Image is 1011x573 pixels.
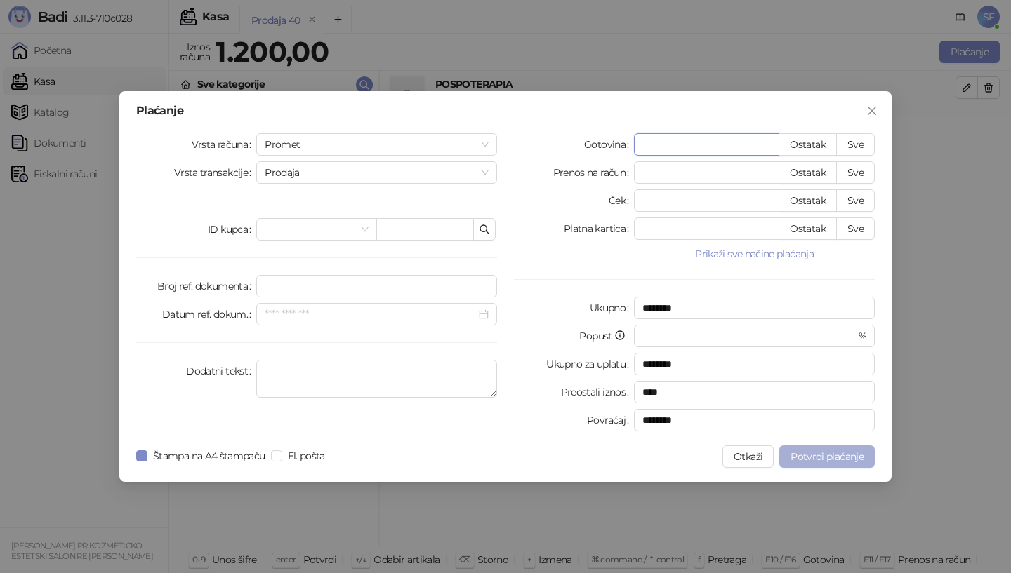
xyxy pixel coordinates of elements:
label: Vrsta transakcije [174,161,257,184]
button: Ostatak [779,217,837,240]
span: Potvrdi plaćanje [791,450,864,463]
label: Broj ref. dokumenta [157,275,256,297]
input: Broj ref. dokumenta [256,275,497,297]
button: Ostatak [779,133,837,156]
label: Dodatni tekst [186,360,256,382]
span: Zatvori [861,105,883,116]
label: Povraćaj [587,409,634,431]
label: Platna kartica [564,217,634,240]
span: close [866,105,878,116]
div: Plaćanje [136,105,875,116]
label: Ukupno za uplatu [546,353,634,375]
label: Ukupno [590,297,635,319]
span: Prodaja [265,162,489,183]
label: Gotovina [584,133,634,156]
span: Promet [265,134,489,155]
label: Datum ref. dokum. [162,303,257,325]
label: Popust [579,325,634,347]
button: Ostatak [779,189,837,212]
span: Štampa na A4 štampaču [147,448,271,464]
input: Datum ref. dokum. [265,306,476,322]
span: El. pošta [282,448,331,464]
button: Sve [836,161,875,184]
button: Sve [836,217,875,240]
button: Sve [836,133,875,156]
label: Prenos na račun [553,161,635,184]
label: ID kupca [208,218,256,241]
button: Ostatak [779,161,837,184]
button: Prikaži sve načine plaćanja [634,245,875,262]
button: Close [861,100,883,122]
label: Ček [609,189,634,212]
button: Potvrdi plaćanje [779,445,875,468]
button: Otkaži [722,445,774,468]
label: Vrsta računa [192,133,257,156]
label: Preostali iznos [561,381,635,403]
button: Sve [836,189,875,212]
textarea: Dodatni tekst [256,360,497,398]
